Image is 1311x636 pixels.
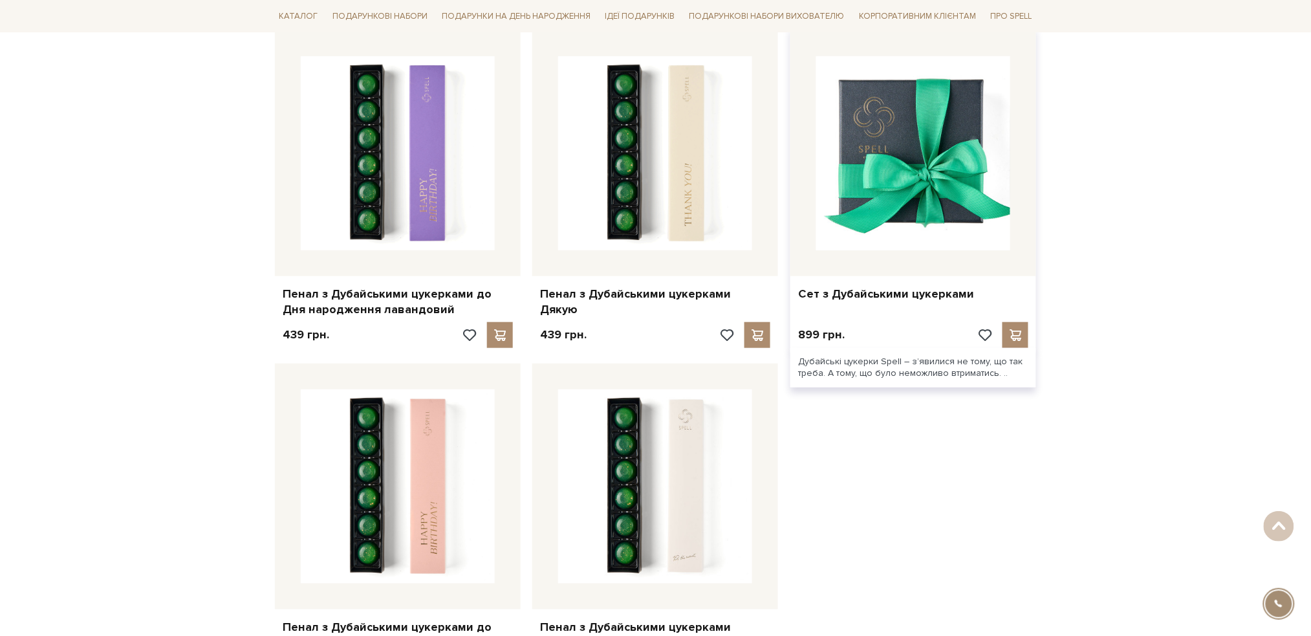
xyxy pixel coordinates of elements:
[540,327,587,342] p: 439 грн.
[798,327,845,342] p: 899 грн.
[684,5,850,27] a: Подарункові набори вихователю
[798,287,1028,302] a: Сет з Дубайськими цукерками
[985,6,1037,27] a: Про Spell
[790,348,1036,387] div: Дубайські цукерки Spell – з’явилися не тому, що так треба. А тому, що було неможливо втриматись. ..
[437,6,596,27] a: Подарунки на День народження
[600,6,680,27] a: Ідеї подарунків
[327,6,433,27] a: Подарункові набори
[816,56,1010,250] img: Сет з Дубайськими цукерками
[283,287,513,317] a: Пенал з Дубайськими цукерками до Дня народження лавандовий
[274,6,323,27] a: Каталог
[540,620,770,635] a: Пенал з Дубайськими цукерками
[854,5,981,27] a: Корпоративним клієнтам
[283,327,329,342] p: 439 грн.
[540,287,770,317] a: Пенал з Дубайськими цукерками Дякую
